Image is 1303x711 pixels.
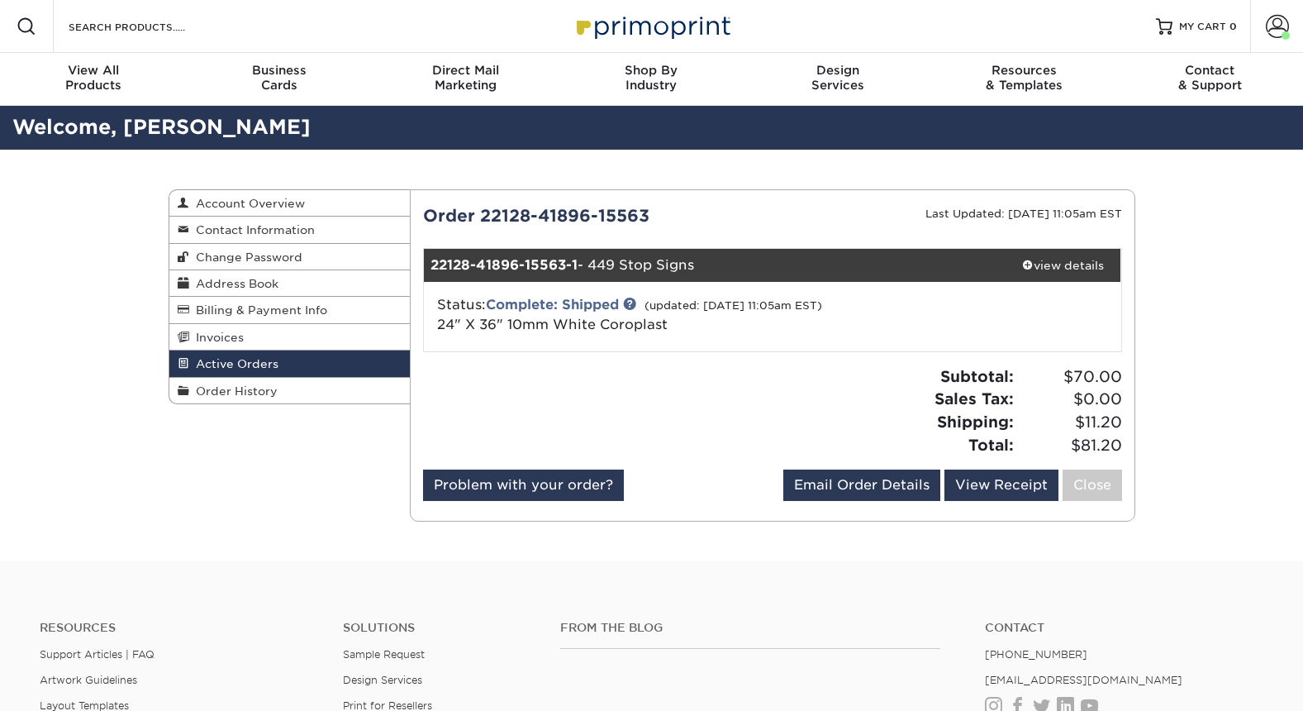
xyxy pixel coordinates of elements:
a: Email Order Details [783,470,940,501]
a: Support Articles | FAQ [40,648,155,661]
span: Direct Mail [373,63,559,78]
input: SEARCH PRODUCTS..... [67,17,228,36]
strong: Subtotal: [940,367,1014,385]
a: Resources& Templates [930,53,1116,106]
a: Contact Information [169,217,411,243]
h4: Solutions [343,621,535,635]
span: $81.20 [1019,434,1122,457]
div: Order 22128-41896-15563 [411,203,773,228]
strong: 22128-41896-15563-1 [430,257,578,273]
span: Design [744,63,930,78]
a: Account Overview [169,190,411,217]
div: Services [744,63,930,93]
a: Contact [985,621,1263,635]
span: Contact [1117,63,1303,78]
a: 24" X 36" 10mm White Coroplast [437,317,668,332]
a: Shop ByIndustry [559,53,744,106]
a: Problem with your order? [423,470,624,501]
span: $70.00 [1019,365,1122,389]
span: Order History [189,384,278,398]
a: view details [1005,249,1121,282]
span: 0 [1229,21,1237,32]
small: (updated: [DATE] 11:05am EST) [644,299,822,312]
span: Billing & Payment Info [189,303,327,317]
a: Contact& Support [1117,53,1303,106]
span: Contact Information [189,223,315,236]
span: Change Password [189,251,302,264]
a: Billing & Payment Info [169,297,411,323]
div: Marketing [373,63,559,93]
strong: Shipping: [937,413,1014,431]
a: [EMAIL_ADDRESS][DOMAIN_NAME] [985,674,1182,686]
a: Active Orders [169,351,411,377]
a: Artwork Guidelines [40,674,137,686]
div: Industry [559,63,744,93]
span: Account Overview [189,197,305,210]
div: & Support [1117,63,1303,93]
small: Last Updated: [DATE] 11:05am EST [925,208,1122,220]
div: view details [1005,257,1121,274]
div: Cards [186,63,372,93]
a: Address Book [169,270,411,297]
a: Complete: Shipped [486,297,619,313]
span: $0.00 [1019,388,1122,411]
a: BusinessCards [186,53,372,106]
a: Design Services [343,674,422,686]
a: Order History [169,378,411,403]
div: - 449 Stop Signs [424,249,1005,282]
span: Invoices [189,331,244,344]
h4: From the Blog [560,621,940,635]
span: Active Orders [189,357,278,370]
a: Change Password [169,244,411,270]
a: View Receipt [944,470,1058,501]
span: $11.20 [1019,411,1122,434]
a: Sample Request [343,648,425,661]
img: Primoprint [569,8,735,44]
h4: Resources [40,621,318,635]
span: Business [186,63,372,78]
strong: Total: [968,436,1014,454]
span: Address Book [189,277,278,290]
a: [PHONE_NUMBER] [985,648,1087,661]
a: Direct MailMarketing [373,53,559,106]
div: Status: [425,295,888,335]
span: Shop By [559,63,744,78]
a: Close [1063,470,1122,501]
span: Resources [930,63,1116,78]
div: & Templates [930,63,1116,93]
span: MY CART [1179,20,1226,34]
a: Invoices [169,324,411,351]
strong: Sales Tax: [934,389,1014,408]
a: DesignServices [744,53,930,106]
